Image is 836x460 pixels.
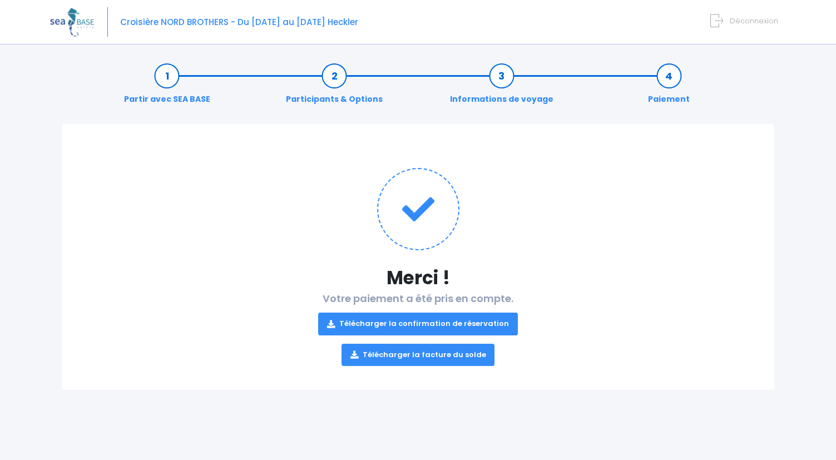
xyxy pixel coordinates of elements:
a: Informations de voyage [444,70,559,105]
h1: Merci ! [84,267,752,289]
span: Croisière NORD BROTHERS - Du [DATE] au [DATE] Heckler [120,16,358,28]
a: Télécharger la facture du solde [342,344,495,366]
span: Déconnexion [730,16,778,26]
a: Paiement [642,70,695,105]
a: Participants & Options [280,70,388,105]
a: Partir avec SEA BASE [118,70,216,105]
a: Télécharger la confirmation de réservation [318,313,518,335]
h2: Votre paiement a été pris en compte. [84,293,752,366]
